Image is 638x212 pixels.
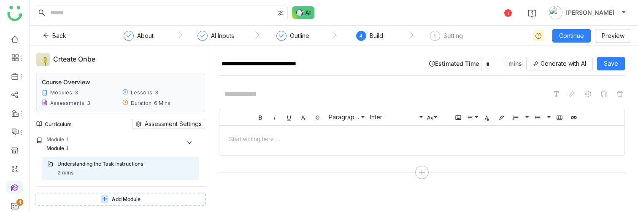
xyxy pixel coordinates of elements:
button: Assessment Settings [132,119,205,129]
div: crteate onbe [53,54,188,65]
img: help.svg [528,9,536,18]
span: Generate with AI [541,59,586,68]
button: Text Color [481,111,493,123]
span: mins [508,60,522,67]
div: Duration [131,100,151,106]
button: Paragraph Format [326,111,365,123]
div: Lessons [131,89,152,96]
img: logo [7,6,22,21]
div: 3 [155,89,158,96]
button: Save [597,57,625,70]
span: Paragraph Format [327,113,361,121]
span: 5 [434,32,437,39]
div: Curriculum [36,121,72,127]
button: Preview [595,29,631,43]
button: Ordered List [509,111,524,123]
span: Continue [559,31,584,40]
button: Back [36,29,73,43]
button: Unordered List [545,111,551,123]
img: search-type.svg [277,10,284,16]
div: 5Setting [430,31,463,46]
div: Module 1 [46,145,180,153]
button: Generate with AI [526,57,593,70]
div: 3 [75,89,78,96]
img: ask-buddy-normal.svg [292,6,315,19]
div: Modules [50,89,72,96]
div: Understanding the Task Instructions [57,160,177,168]
img: lms-folder.svg [47,161,53,167]
div: 6 Mins [154,100,170,106]
div: Outline [276,31,309,46]
div: About [124,31,154,46]
span: Back [52,31,66,40]
img: avatar [549,6,562,19]
div: About [137,31,154,41]
button: Strikethrough (⌘S) [311,111,324,123]
button: Insert Link (⌘K) [568,111,580,123]
span: Add Module [112,196,141,204]
span: [PERSON_NAME] [566,8,614,17]
div: Build [370,31,383,41]
div: Course Overview [42,78,90,86]
p: 4 [18,198,22,207]
span: 4 [360,32,362,39]
button: Ordered List [523,111,530,123]
div: AI Inputs [211,31,234,41]
button: Add Module [35,193,206,206]
button: Align [466,111,479,123]
button: Font Size [425,111,438,123]
button: [PERSON_NAME] [547,6,628,19]
button: Clear Formatting [297,111,310,123]
div: Module 1 [46,136,69,144]
span: Inter [368,113,419,121]
div: Setting [443,31,463,41]
button: Insert Table [553,111,566,123]
div: 3 [87,100,90,106]
span: Assessment Settings [145,119,202,129]
div: Module 1Module 1 [36,136,199,153]
div: AI Inputs [197,31,234,46]
div: 4Build [356,31,383,46]
button: Continue [552,29,591,43]
div: 1 [504,9,512,17]
span: Save [604,59,618,68]
span: Preview [602,31,624,40]
div: Estimated Time [429,57,625,71]
nz-badge-sup: 4 [16,199,23,206]
div: Outline [290,31,309,41]
div: Assessments [50,100,84,106]
button: Italic (⌘I) [268,111,281,123]
div: 2 mins [57,169,73,177]
button: Inter [367,111,424,123]
button: Background Color [495,111,508,123]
